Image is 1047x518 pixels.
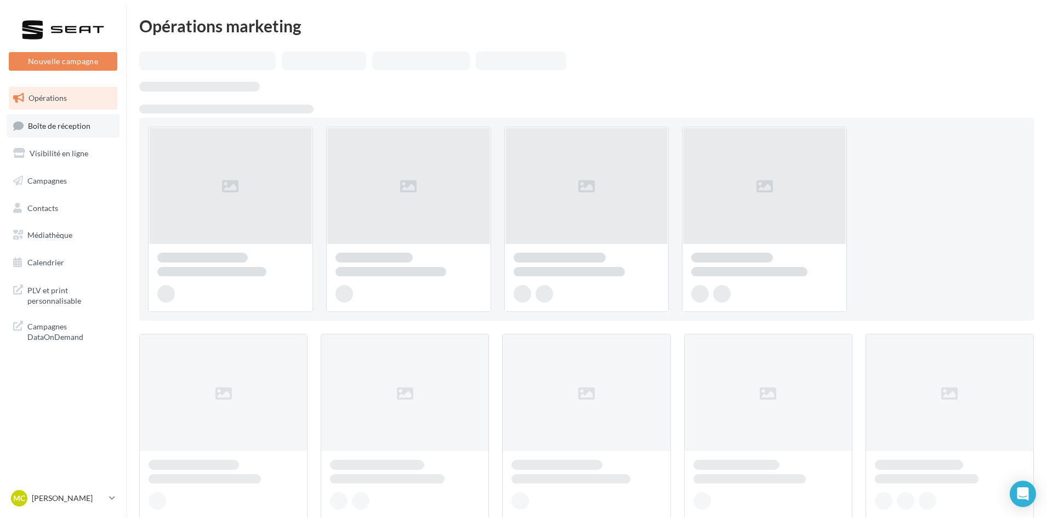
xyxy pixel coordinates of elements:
span: Médiathèque [27,230,72,240]
a: Calendrier [7,251,120,274]
span: Campagnes DataOnDemand [27,319,113,343]
p: [PERSON_NAME] [32,493,105,504]
div: Open Intercom Messenger [1010,481,1036,507]
a: Contacts [7,197,120,220]
a: Boîte de réception [7,114,120,138]
span: MC [13,493,25,504]
span: Campagnes [27,176,67,185]
div: Opérations marketing [139,18,1034,34]
a: Campagnes [7,169,120,192]
a: Médiathèque [7,224,120,247]
a: MC [PERSON_NAME] [9,488,117,509]
a: Campagnes DataOnDemand [7,315,120,347]
span: Visibilité en ligne [30,149,88,158]
a: Visibilité en ligne [7,142,120,165]
a: PLV et print personnalisable [7,278,120,311]
span: Contacts [27,203,58,212]
span: PLV et print personnalisable [27,283,113,306]
span: Calendrier [27,258,64,267]
button: Nouvelle campagne [9,52,117,71]
a: Opérations [7,87,120,110]
span: Opérations [29,93,67,103]
span: Boîte de réception [28,121,90,130]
